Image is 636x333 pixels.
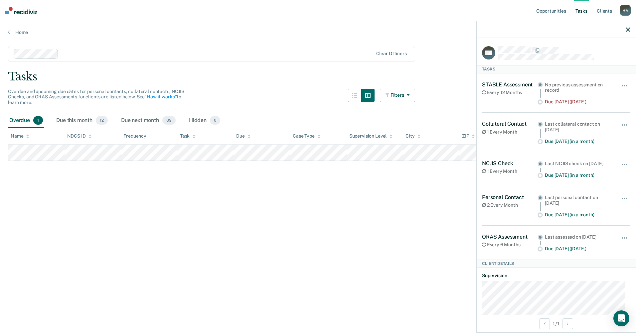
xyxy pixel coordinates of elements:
div: Due [DATE] (in a month) [545,139,612,144]
div: Tasks [8,70,628,83]
div: No previous assessment on record [545,82,612,93]
dt: Supervision [482,273,630,278]
a: “How it works” [145,94,177,99]
div: Due [DATE] (in a month) [545,172,612,178]
span: 89 [162,116,176,125]
div: Due [236,133,251,139]
span: 0 [210,116,220,125]
div: Due this month [55,113,109,128]
div: 1 Every Month [482,168,538,174]
div: Client Details [477,260,636,268]
span: 1 [33,116,43,125]
div: Last personal contact on [DATE] [545,195,612,206]
div: Due [DATE] (in a month) [545,212,612,218]
div: Due next month [120,113,177,128]
div: Every 6 Months [482,242,538,248]
div: NDCS ID [67,133,92,139]
div: Every 12 Months [482,90,538,95]
button: Next Client [562,318,573,329]
div: ORAS Assessment [482,234,538,240]
div: Name [11,133,29,139]
span: Overdue and upcoming due dates for personal contacts, collateral contacts, NCJIS Checks, and ORAS... [8,89,184,105]
div: Supervision Level [349,133,393,139]
div: 2 Every Month [482,202,538,208]
div: STABLE Assessment [482,81,538,88]
a: Home [8,29,628,35]
div: Case Type [293,133,321,139]
img: Recidiviz [5,7,37,14]
div: ZIP [462,133,475,139]
div: Frequency [123,133,146,139]
div: Last NCJIS check on [DATE] [545,161,612,166]
div: Last collateral contact on [DATE] [545,121,612,133]
div: Overdue [8,113,44,128]
div: Hidden [188,113,222,128]
div: 1 / 1 [477,315,636,332]
div: Due [DATE] ([DATE]) [545,246,612,252]
button: Previous Client [539,318,550,329]
div: Clear officers [376,51,407,56]
div: Personal Contact [482,194,538,200]
div: City [405,133,420,139]
div: Tasks [477,65,636,73]
div: Last assessed on [DATE] [545,234,612,240]
span: 12 [96,116,108,125]
div: 1 Every Month [482,129,538,135]
div: NCJIS Check [482,160,538,166]
button: Filters [380,89,415,102]
div: Open Intercom Messenger [613,310,629,326]
div: Collateral Contact [482,121,538,127]
div: H A [620,5,631,16]
div: Due [DATE] ([DATE]) [545,99,612,105]
div: Task [180,133,196,139]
